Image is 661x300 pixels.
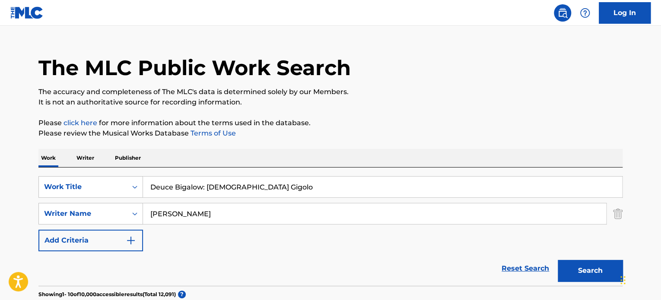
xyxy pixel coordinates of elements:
p: It is not an authoritative source for recording information. [38,97,623,107]
div: Writer Name [44,208,122,219]
h1: The MLC Public Work Search [38,55,351,81]
iframe: Chat Widget [618,259,661,300]
a: Public Search [554,4,571,22]
p: Please review the Musical Works Database [38,128,623,139]
img: 9d2ae6d4665cec9f34b9.svg [126,235,136,246]
img: MLC Logo [10,6,44,19]
div: Work Title [44,182,122,192]
div: Help [576,4,594,22]
a: click here [64,119,97,127]
form: Search Form [38,176,623,286]
p: Writer [74,149,97,167]
p: Showing 1 - 10 of 10,000 accessible results (Total 12,091 ) [38,291,176,298]
img: search [557,8,568,18]
div: Drag [620,267,626,293]
button: Search [558,260,623,281]
a: Log In [599,2,651,24]
p: Work [38,149,58,167]
p: Please for more information about the terms used in the database. [38,118,623,128]
a: Terms of Use [189,129,236,137]
img: help [580,8,590,18]
p: The accuracy and completeness of The MLC's data is determined solely by our Members. [38,87,623,97]
a: Reset Search [497,259,553,278]
img: Delete Criterion [613,203,623,224]
button: Add Criteria [38,230,143,251]
p: Publisher [112,149,143,167]
span: ? [178,291,186,298]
